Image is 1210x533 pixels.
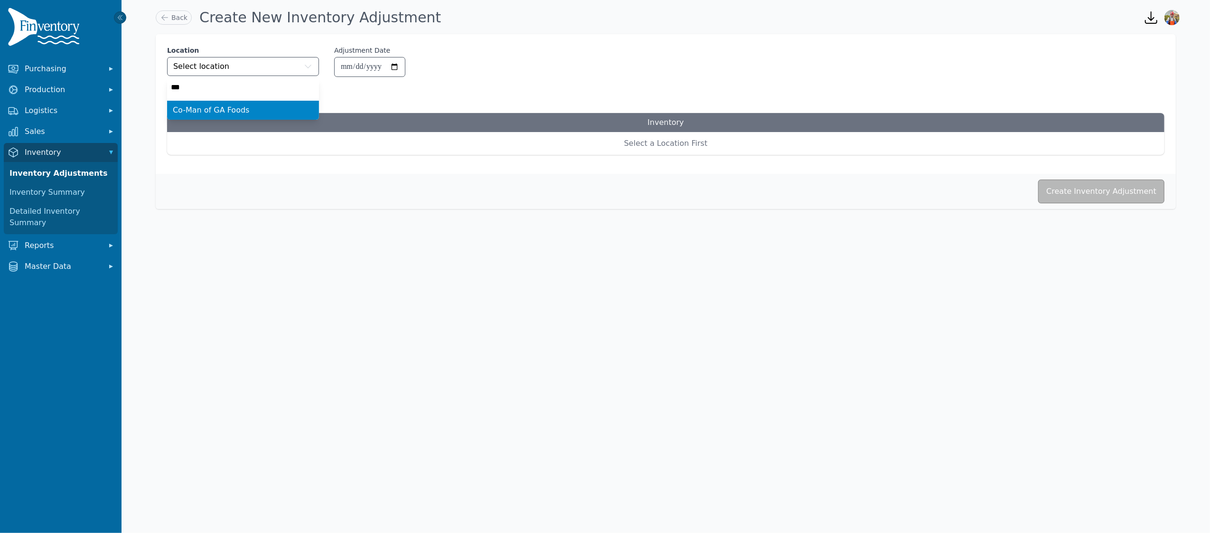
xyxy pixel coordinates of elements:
span: Production [25,84,101,95]
div: Select a Location First [167,132,1164,155]
span: Reports [25,240,101,251]
button: Purchasing [4,59,118,78]
button: Create Inventory Adjustment [1038,180,1164,203]
span: Purchasing [25,63,101,75]
img: Finventory [8,8,84,50]
label: Location [167,46,319,55]
h3: Inventory [167,113,1164,132]
button: Master Data [4,257,118,276]
span: Co-Man of GA Foods [173,105,250,116]
label: Adjustment Date [334,46,390,55]
h1: Create New Inventory Adjustment [199,9,441,26]
input: Select location [167,78,319,97]
span: Select location [173,61,229,72]
a: Back [156,10,192,25]
button: Inventory [4,143,118,162]
ul: Select location [167,101,319,120]
a: Inventory Summary [6,183,116,202]
span: Inventory [25,147,101,158]
span: Logistics [25,105,101,116]
span: Master Data [25,261,101,272]
span: Sales [25,126,101,137]
button: Logistics [4,101,118,120]
button: Select location [167,57,319,76]
button: Reports [4,236,118,255]
button: Sales [4,122,118,141]
button: Production [4,80,118,99]
a: Inventory Adjustments [6,164,116,183]
img: Sera Wheeler [1164,10,1180,25]
a: Detailed Inventory Summary [6,202,116,232]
